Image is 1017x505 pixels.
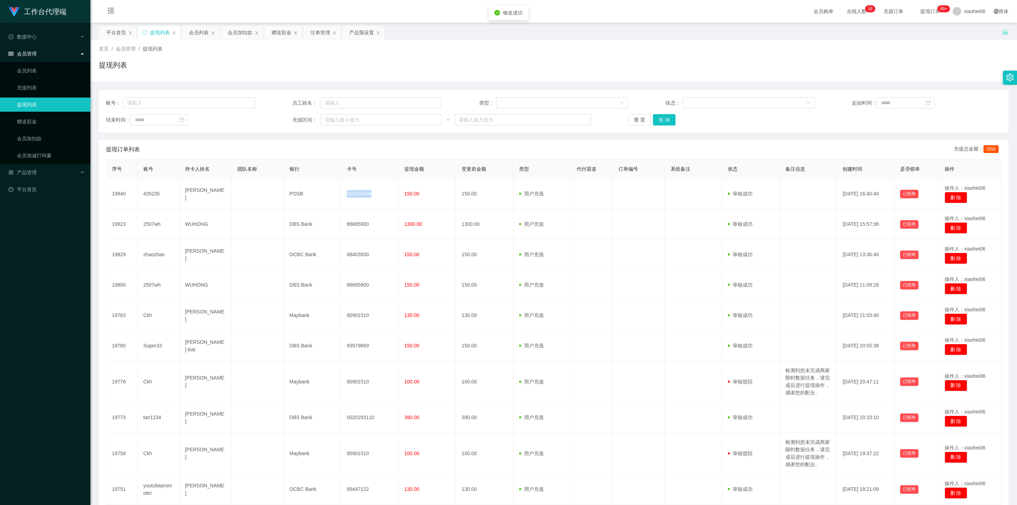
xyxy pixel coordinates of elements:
td: 19751 [106,474,138,505]
i: 图标: unlock [1002,29,1009,35]
a: 赠送彩金 [17,114,85,129]
span: 起始时间： [852,99,877,107]
span: 100.00 [404,451,420,456]
td: 19776 [106,361,138,403]
span: 审核成功 [728,252,753,257]
td: 88403930 [341,240,399,270]
span: 操作人：xiaohei06 [945,216,986,221]
i: icon: check-circle [494,10,500,16]
td: tan1234 [138,403,179,433]
span: 用户充值 [519,379,544,384]
td: Maybank [284,433,341,474]
span: 100.00 [404,379,420,384]
i: 图标: calendar [179,117,184,122]
span: 1300.00 [404,221,422,227]
button: 删 除 [945,253,967,264]
div: 平台首页 [106,26,126,39]
td: [PERSON_NAME] [179,240,232,270]
span: 390.00 [404,415,420,420]
span: 类型： [479,99,496,107]
span: 用户充值 [519,252,544,257]
span: 用户充值 [519,415,544,420]
span: 产品管理 [8,170,37,175]
span: 提现列表 [143,46,162,52]
div: 注单管理 [310,26,330,39]
td: zhaozhao [138,240,179,270]
td: Maybank [284,300,341,331]
td: youtubepromoter [138,474,179,505]
span: 审核成功 [728,282,753,288]
td: [DATE] 18:21:09 [837,474,894,505]
span: 是否锁单 [900,166,920,172]
td: 100.00 [456,361,513,403]
span: 充值区间： [292,116,321,124]
div: 赠送彩金 [272,26,291,39]
span: 操作人：xiaohei06 [945,246,986,252]
td: [PERSON_NAME] [179,433,232,474]
div: 产品预设置 [349,26,374,39]
span: 150.00 [404,252,420,257]
button: 已锁单 [900,281,918,289]
button: 已锁单 [900,220,918,229]
sup: 18 [865,5,875,12]
td: 130.00 [456,474,513,505]
td: [DATE] 16:40:40 [837,179,894,209]
td: 2507wh [138,270,179,300]
span: 审核成功 [728,221,753,227]
div: 充值总金额： [954,145,1001,154]
button: 重 置 [628,114,651,125]
input: 请输入最大值为 [454,114,591,125]
td: [PERSON_NAME] [179,361,232,403]
span: 状态 [728,166,738,172]
span: 用户充值 [519,312,544,318]
span: 首页 [99,46,109,52]
h1: 工作台代理端 [24,0,66,23]
span: 130.00 [404,486,420,492]
button: 已锁单 [900,251,918,259]
div: 提现列表 [150,26,170,39]
span: 提现订单 [917,9,944,14]
button: 删 除 [945,222,967,234]
span: 审核成功 [728,191,753,196]
span: / [112,46,113,52]
td: 19923 [106,209,138,240]
button: 删 除 [945,452,967,463]
td: 150.00 [456,270,513,300]
button: 已锁单 [900,413,918,422]
td: 80901510 [341,433,399,474]
input: 请输入 [321,97,442,108]
button: 已锁单 [900,311,918,320]
td: 150.00 [456,240,513,270]
span: 用户充值 [519,282,544,288]
td: [DATE] 20:55:38 [837,331,894,361]
span: 用户充值 [519,191,544,196]
td: 130.00 [456,300,513,331]
i: 图标: close [332,31,337,35]
td: WUHONG [179,209,232,240]
sup: 1057 [937,5,950,12]
td: [DATE] 11:09:28 [837,270,894,300]
i: 图标: setting [1006,74,1014,81]
span: 操作人：xiaohei06 [945,276,986,282]
button: 删 除 [945,344,967,355]
td: 390.00 [456,403,513,433]
span: 操作人：xiaohei06 [945,445,986,451]
td: 0020293110 [341,403,399,433]
span: 会员管理 [116,46,136,52]
h1: 提现列表 [99,60,127,70]
span: 用户充值 [519,343,544,348]
td: [DATE] 15:57:36 [837,209,894,240]
span: 操作 [945,166,954,172]
span: 提现订单列表 [106,145,140,154]
button: 已锁单 [900,342,918,350]
i: 图标: close [172,31,176,35]
i: 图标: check-circle-o [8,34,13,39]
td: 19773 [106,403,138,433]
td: Super33 [138,331,179,361]
img: logo.9652507e.png [8,7,20,17]
a: 工作台代理端 [8,8,66,14]
button: 删 除 [945,192,967,203]
td: 150.00 [456,179,513,209]
span: 用户充值 [519,221,544,227]
span: 修改成功 [503,10,523,16]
